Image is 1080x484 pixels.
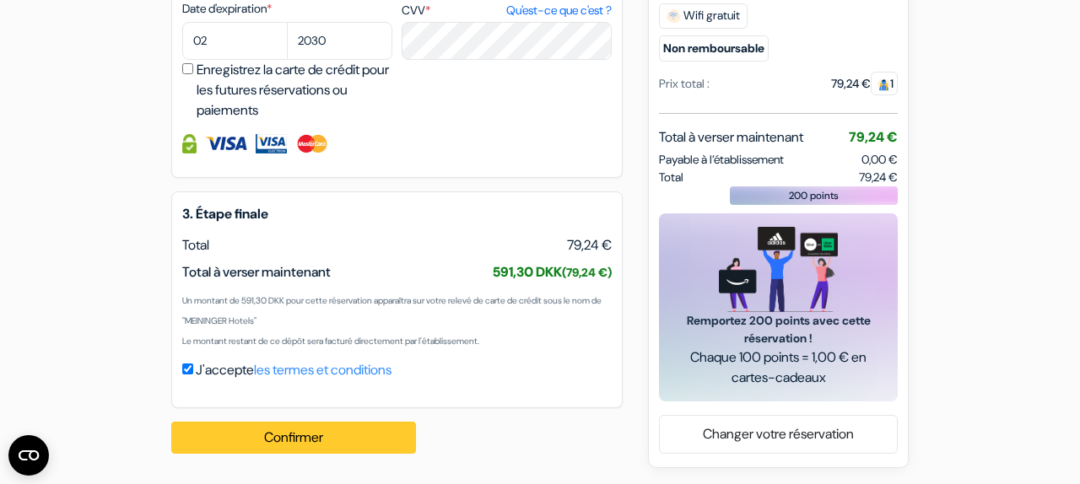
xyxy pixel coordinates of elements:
a: Changer votre réservation [660,417,897,449]
span: 1 [871,71,898,94]
small: (79,24 €) [562,265,612,280]
div: 79,24 € [831,74,898,92]
span: Chaque 100 points = 1,00 € en cartes-cadeaux [679,347,877,387]
label: J'accepte [196,360,391,380]
h5: 3. Étape finale [182,206,612,222]
span: Total à verser maintenant [182,263,331,281]
div: Prix total : [659,74,710,92]
span: Total à verser maintenant [659,126,803,147]
img: free_wifi.svg [667,8,680,22]
span: Total [182,236,209,254]
img: Visa [205,134,247,153]
span: Payable à l’établissement [659,150,784,168]
small: Le montant restant de ce dépôt sera facturé directement par l'établissement. [182,336,479,347]
a: Qu'est-ce que c'est ? [506,2,612,19]
span: 0,00 € [861,151,898,166]
span: 591,30 DKK [493,263,612,281]
small: Un montant de 591,30 DKK pour cette réservation apparaîtra sur votre relevé de carte de crédit so... [182,295,602,326]
button: Confirmer [171,422,416,454]
span: 200 points [789,187,839,202]
button: Ouvrir le widget CMP [8,435,49,476]
small: Non remboursable [659,35,769,61]
span: Remportez 200 points avec cette réservation ! [679,311,877,347]
img: Visa Electron [256,134,286,153]
img: Information de carte de crédit entièrement encryptée et sécurisée [182,134,197,153]
a: les termes et conditions [254,361,391,379]
span: Total [659,168,683,186]
img: gift_card_hero_new.png [719,226,838,311]
span: 79,24 € [849,127,898,145]
label: Enregistrez la carte de crédit pour les futures réservations ou paiements [197,60,397,121]
label: CVV [402,2,612,19]
img: guest.svg [877,78,890,90]
span: 79,24 € [859,168,898,186]
img: Master Card [295,134,330,153]
span: Wifi gratuit [659,3,748,28]
span: 79,24 € [567,235,612,255]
